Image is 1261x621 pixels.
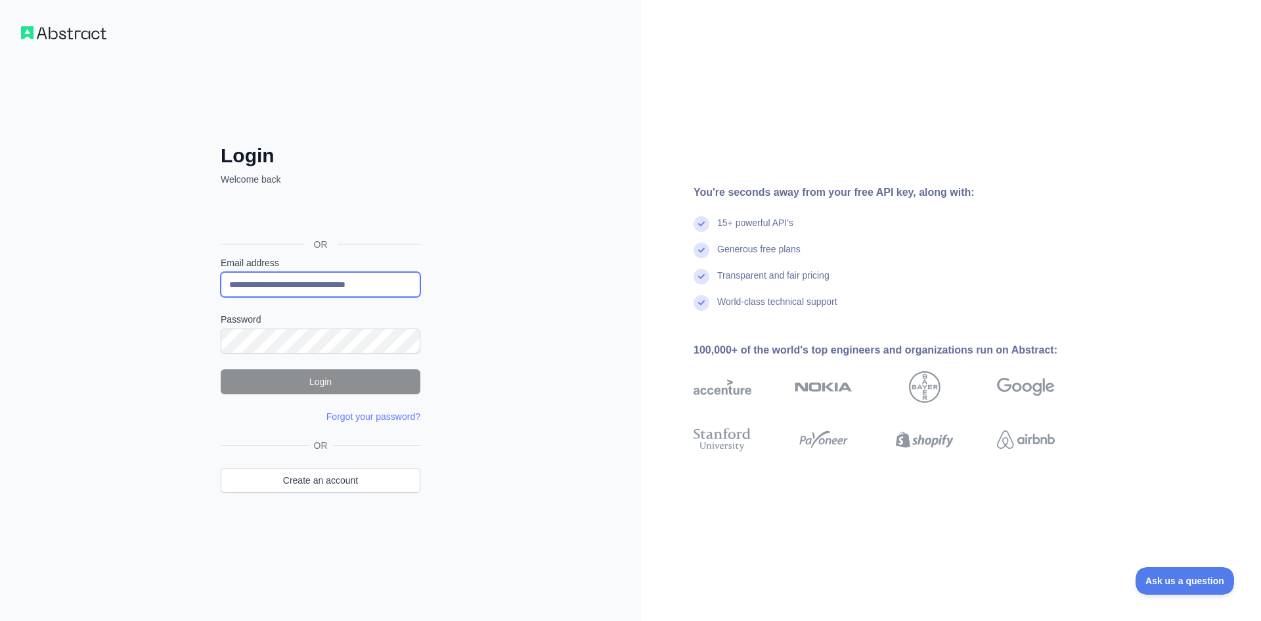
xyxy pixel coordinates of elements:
[221,173,420,186] p: Welcome back
[795,371,852,403] img: nokia
[214,200,424,229] iframe: Sign in with Google Button
[221,144,420,168] h2: Login
[221,369,420,394] button: Login
[326,411,420,422] a: Forgot your password?
[896,425,954,454] img: shopify
[997,425,1055,454] img: airbnb
[694,185,1097,200] div: You're seconds away from your free API key, along with:
[21,26,106,39] img: Workflow
[717,269,830,295] div: Transparent and fair pricing
[997,371,1055,403] img: google
[717,242,801,269] div: Generous free plans
[303,238,338,251] span: OR
[795,425,852,454] img: payoneer
[694,371,751,403] img: accenture
[221,468,420,493] a: Create an account
[717,295,837,321] div: World-class technical support
[694,216,709,232] img: check mark
[694,269,709,285] img: check mark
[694,295,709,311] img: check mark
[694,425,751,454] img: stanford university
[221,313,420,326] label: Password
[694,242,709,258] img: check mark
[221,256,420,269] label: Email address
[1136,567,1235,595] iframe: Toggle Customer Support
[309,439,333,452] span: OR
[694,342,1097,358] div: 100,000+ of the world's top engineers and organizations run on Abstract:
[909,371,940,403] img: bayer
[717,216,793,242] div: 15+ powerful API's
